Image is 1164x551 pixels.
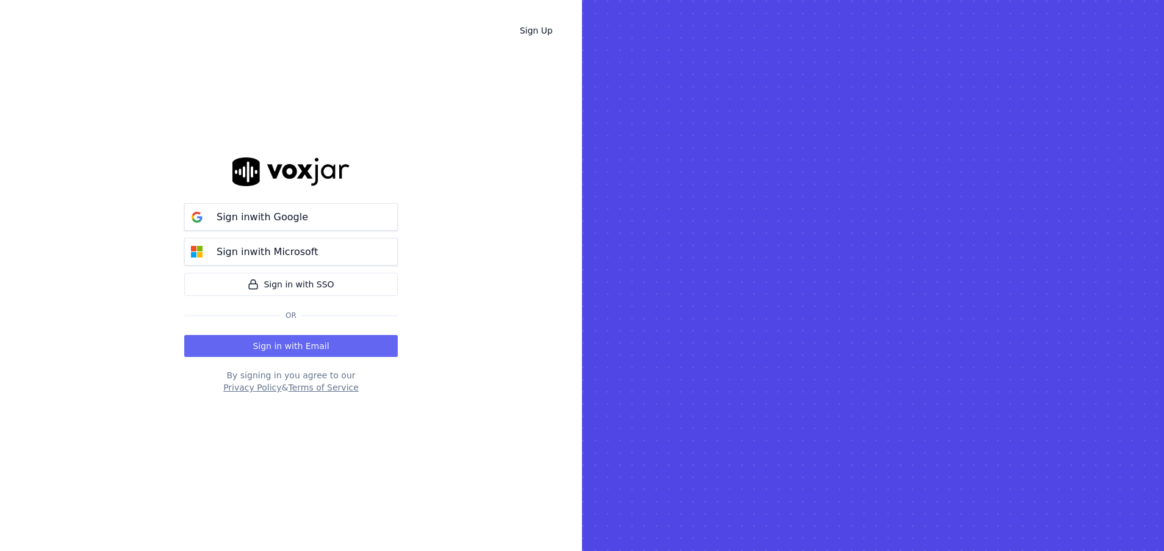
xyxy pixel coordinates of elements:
[184,203,398,231] button: Sign inwith Google
[184,369,398,394] div: By signing in you agree to our &
[184,335,398,357] button: Sign in with Email
[223,381,281,394] button: Privacy Policy
[217,245,318,259] p: Sign in with Microsoft
[185,240,209,264] img: microsoft Sign in button
[281,311,301,320] span: Or
[217,210,308,225] p: Sign in with Google
[184,273,398,296] a: Sign in with SSO
[232,157,350,186] img: logo
[288,381,358,394] button: Terms of Service
[184,238,398,265] button: Sign inwith Microsoft
[185,205,209,229] img: google Sign in button
[510,20,562,41] a: Sign Up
